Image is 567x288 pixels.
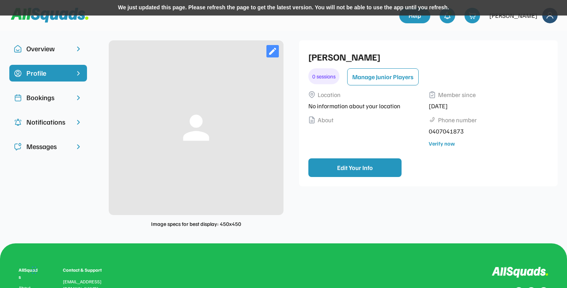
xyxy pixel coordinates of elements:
[75,94,82,102] img: chevron-right.svg
[429,127,544,136] div: 0407041873
[429,91,436,98] img: Vector%2013.svg
[26,92,70,103] div: Bookings
[151,220,241,228] div: Image specs for best display: 450x450
[26,68,70,78] div: Profile
[14,94,22,102] img: Icon%20copy%202.svg
[75,45,82,53] img: chevron-right.svg
[318,115,334,125] div: About
[26,141,70,152] div: Messages
[14,69,22,77] img: Icon%20copy%2015.svg
[492,267,548,278] img: Logo%20inverted.svg
[308,158,402,177] button: Edit Your Info
[542,8,558,23] img: Frame%2018.svg
[75,118,82,126] img: chevron-right.svg
[429,101,544,111] div: [DATE]
[26,117,70,127] div: Notifications
[308,116,315,123] img: Vector%2014.svg
[75,143,82,151] img: chevron-right.svg
[318,90,341,99] div: Location
[438,115,477,125] div: Phone number
[177,108,216,147] button: person
[429,139,455,147] div: Verify now
[14,143,22,151] img: Icon%20copy%205.svg
[399,8,430,23] a: Help
[308,101,424,111] div: No information about your location
[308,68,339,84] div: 0 sessions
[14,45,22,53] img: Icon%20copy%2010.svg
[14,118,22,126] img: Icon%20copy%204.svg
[26,43,70,54] div: Overview
[308,50,544,64] div: [PERSON_NAME]
[444,12,451,19] img: bell-03%20%281%29.svg
[75,69,82,77] img: chevron-right%20copy%203.svg
[63,267,111,274] div: Contact & Support
[468,12,476,19] img: shopping-cart-01%20%281%29.svg
[489,11,537,20] div: [PERSON_NAME]
[347,68,419,85] button: Manage Junior Players
[308,91,315,98] img: Vector%2011.svg
[438,90,476,99] div: Member since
